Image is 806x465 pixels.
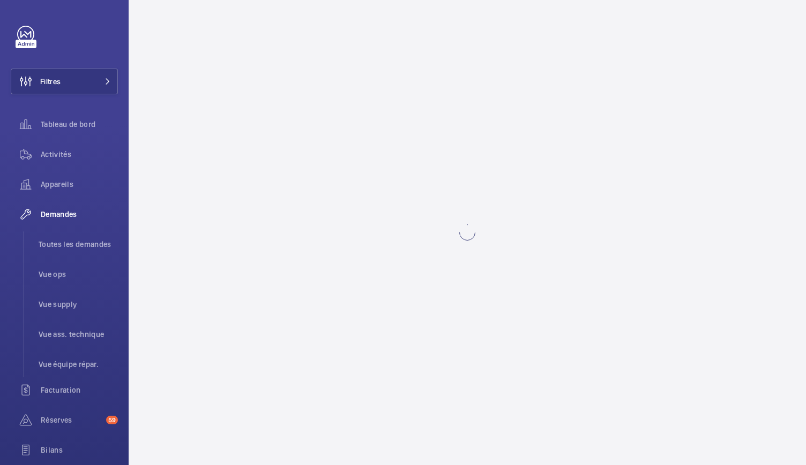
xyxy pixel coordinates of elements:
span: Réserves [41,415,102,425]
span: Vue équipe répar. [39,359,118,370]
span: Bilans [41,445,118,455]
button: Filtres [11,69,118,94]
span: Demandes [41,209,118,220]
span: Activités [41,149,118,160]
span: Filtres [40,76,61,87]
span: 59 [106,416,118,424]
span: Vue supply [39,299,118,310]
span: Vue ass. technique [39,329,118,340]
span: Toutes les demandes [39,239,118,250]
span: Facturation [41,385,118,395]
span: Vue ops [39,269,118,280]
span: Appareils [41,179,118,190]
span: Tableau de bord [41,119,118,130]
